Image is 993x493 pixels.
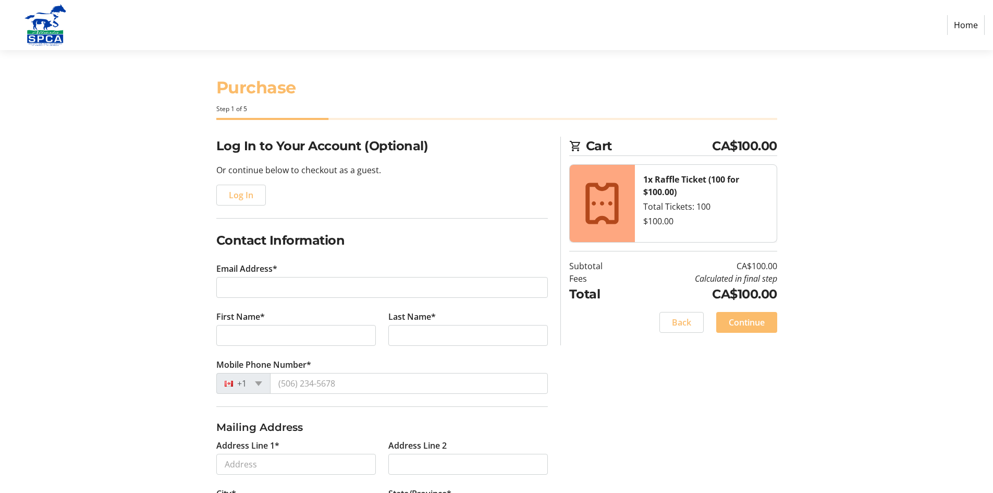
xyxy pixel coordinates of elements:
[216,75,777,100] h1: Purchase
[270,373,548,394] input: (506) 234-5678
[629,285,777,304] td: CA$100.00
[629,272,777,285] td: Calculated in final step
[729,316,765,329] span: Continue
[216,185,266,206] button: Log In
[216,419,548,435] h3: Mailing Address
[8,4,82,46] img: Alberta SPCA's Logo
[629,260,777,272] td: CA$100.00
[569,285,629,304] td: Total
[569,272,629,285] td: Fees
[643,215,768,227] div: $100.00
[216,358,311,371] label: Mobile Phone Number*
[216,439,279,452] label: Address Line 1*
[716,312,777,333] button: Continue
[388,439,447,452] label: Address Line 2
[712,137,777,155] span: CA$100.00
[643,200,768,213] div: Total Tickets: 100
[216,454,376,475] input: Address
[672,316,691,329] span: Back
[216,310,265,323] label: First Name*
[569,260,629,272] td: Subtotal
[388,310,436,323] label: Last Name*
[586,137,713,155] span: Cart
[216,137,548,155] h2: Log In to Your Account (Optional)
[947,15,985,35] a: Home
[659,312,704,333] button: Back
[216,231,548,250] h2: Contact Information
[229,189,253,201] span: Log In
[216,164,548,176] p: Or continue below to checkout as a guest.
[216,262,277,275] label: Email Address*
[643,174,739,198] strong: 1x Raffle Ticket (100 for $100.00)
[216,104,777,114] div: Step 1 of 5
